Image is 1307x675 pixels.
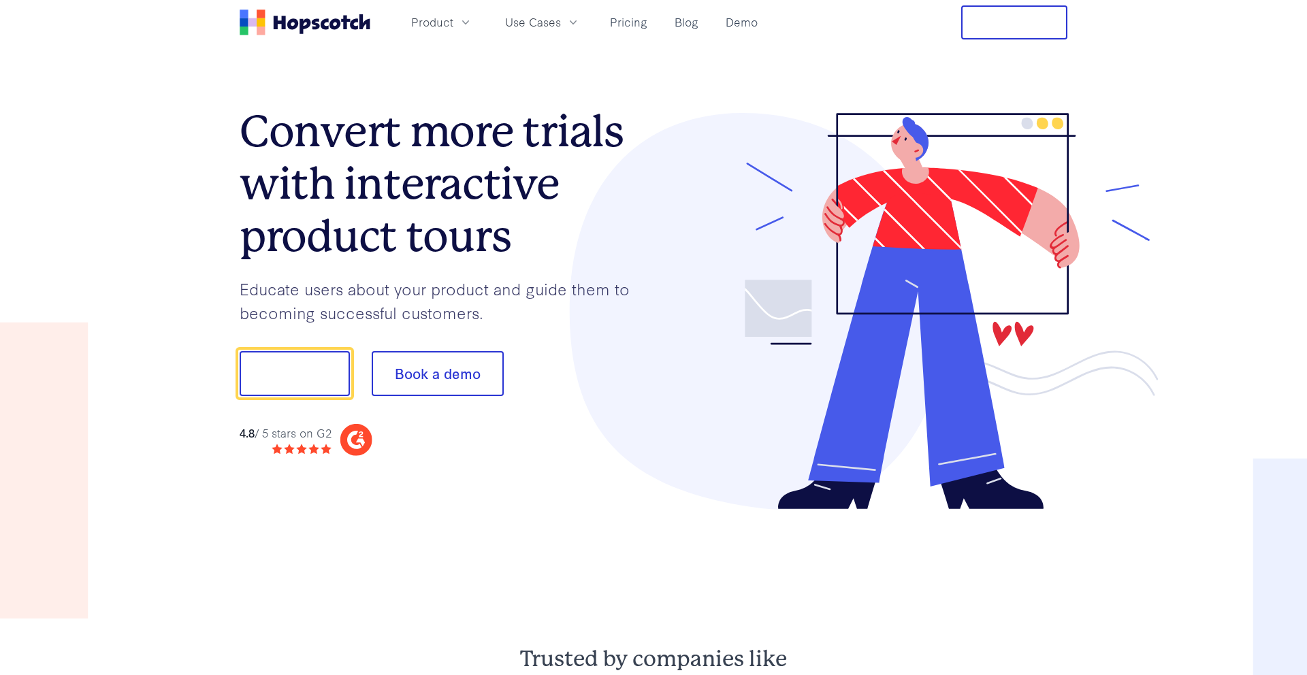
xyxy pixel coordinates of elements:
[669,11,704,33] a: Blog
[372,351,504,396] button: Book a demo
[240,351,350,396] button: Show me!
[497,11,588,33] button: Use Cases
[604,11,653,33] a: Pricing
[240,10,370,35] a: Home
[240,425,255,440] strong: 4.8
[240,425,332,442] div: / 5 stars on G2
[240,105,653,262] h1: Convert more trials with interactive product tours
[152,646,1155,673] h2: Trusted by companies like
[240,277,653,324] p: Educate users about your product and guide them to becoming successful customers.
[403,11,481,33] button: Product
[411,14,453,31] span: Product
[505,14,561,31] span: Use Cases
[961,5,1067,39] button: Free Trial
[720,11,763,33] a: Demo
